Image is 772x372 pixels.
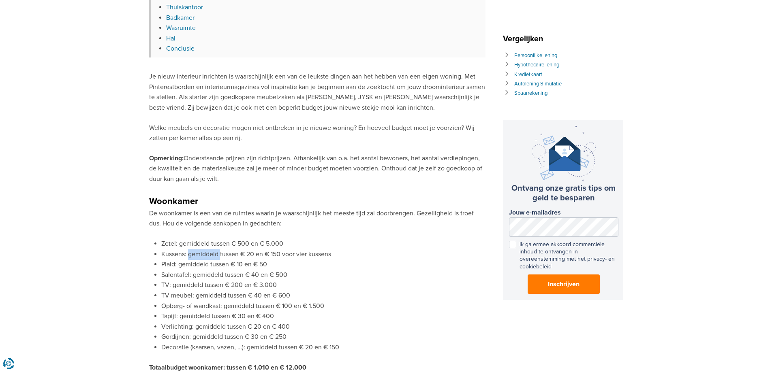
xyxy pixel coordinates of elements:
[161,270,485,281] li: Salontafel: gemiddeld tussen € 40 en € 500
[149,196,198,207] strong: Woonkamer
[161,342,485,353] li: Decoratie (kaarsen, vazen, …): gemiddeld tussen € 20 en € 150
[166,24,196,32] a: Wasruimte
[161,291,485,301] li: TV-meubel: gemiddeld tussen € 40 en € 600
[166,14,195,22] a: Badkamer
[161,301,485,312] li: Opberg- of wandkast: gemiddeld tussen € 100 en € 1.500
[161,249,485,260] li: Kussens: gemiddeld tussen € 20 en € 150 voor vier kussens
[161,311,485,322] li: Tapijt: gemiddeld tussen € 30 en € 400
[149,154,184,162] strong: Opmerking:
[149,123,485,144] p: Welke meubels en decoratie mogen niet ontbreken in je nieuwe woning? En hoeveel budget moet je vo...
[528,274,600,294] button: Inschrijven
[161,259,485,270] li: Plaid: gemiddeld tussen € 10 en € 50
[149,208,485,229] p: De woonkamer is een van de ruimtes waarin je waarschijnlijk het meeste tijd zal doorbrengen. Geze...
[509,241,618,270] label: Ik ga ermee akkoord commerciële inhoud te ontvangen in overeenstemming met het privacy- en cookie...
[166,34,175,43] a: Hal
[548,279,580,289] span: Inschrijven
[149,72,485,113] p: Je nieuw interieur inrichten is waarschijnlijk een van de leukste dingen aan het hebben van een e...
[149,363,306,372] strong: Totaalbudget woonkamer: tussen € 1.010 en € 12.000
[503,34,547,44] span: Vergelijken
[509,209,618,217] label: Jouw e-mailadres
[149,153,485,185] p: Onderstaande prijzen zijn richtprijzen. Afhankelijk van o.a. het aantal bewoners, het aantal verd...
[503,319,624,372] iframe: fb:page Facebook Social Plugin
[161,239,485,249] li: Zetel: gemiddeld tussen € 500 en € 5.000
[161,332,485,342] li: Gordijnen: gemiddeld tussen € 30 en € 250
[166,3,203,11] a: Thuiskantoor
[166,45,195,53] a: Conclusie
[514,71,542,78] a: Kredietkaart
[161,280,485,291] li: TV: gemiddeld tussen € 200 en € 3.000
[532,126,596,181] img: newsletter
[509,183,618,203] h3: Ontvang onze gratis tips om geld te besparen
[514,62,559,68] a: Hypothecaire lening
[514,52,557,59] a: Persoonlijke lening
[514,90,547,96] a: Spaarrekening
[161,322,485,332] li: Verlichting: gemiddeld tussen € 20 en € 400
[514,81,562,87] a: Autolening Simulatie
